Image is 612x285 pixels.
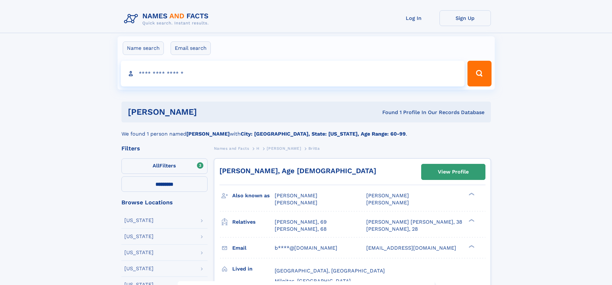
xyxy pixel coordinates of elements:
[267,144,301,152] a: [PERSON_NAME]
[366,218,462,226] a: [PERSON_NAME] [PERSON_NAME], 38
[275,226,327,233] a: [PERSON_NAME], 68
[241,131,406,137] b: City: [GEOGRAPHIC_DATA], State: [US_STATE], Age Range: 60-99
[121,122,491,138] div: We found 1 person named with .
[467,244,475,248] div: ❯
[124,234,154,239] div: [US_STATE]
[121,10,214,28] img: Logo Names and Facts
[232,243,275,254] h3: Email
[439,10,491,26] a: Sign Up
[153,163,159,169] span: All
[467,61,491,86] button: Search Button
[467,218,475,222] div: ❯
[275,218,327,226] a: [PERSON_NAME], 69
[186,131,230,137] b: [PERSON_NAME]
[124,250,154,255] div: [US_STATE]
[256,144,260,152] a: H
[275,192,317,199] span: [PERSON_NAME]
[256,146,260,151] span: H
[267,146,301,151] span: [PERSON_NAME]
[123,41,164,55] label: Name search
[275,268,385,274] span: [GEOGRAPHIC_DATA], [GEOGRAPHIC_DATA]
[128,108,290,116] h1: [PERSON_NAME]
[121,146,208,151] div: Filters
[171,41,211,55] label: Email search
[366,200,409,206] span: [PERSON_NAME]
[308,146,320,151] span: Britta
[124,218,154,223] div: [US_STATE]
[275,278,351,284] span: Milpitas, [GEOGRAPHIC_DATA]
[232,263,275,274] h3: Lived in
[232,217,275,227] h3: Relatives
[467,192,475,196] div: ❯
[366,226,418,233] a: [PERSON_NAME], 28
[121,200,208,205] div: Browse Locations
[438,165,469,179] div: View Profile
[275,200,317,206] span: [PERSON_NAME]
[366,192,409,199] span: [PERSON_NAME]
[421,164,485,180] a: View Profile
[388,10,439,26] a: Log In
[289,109,484,116] div: Found 1 Profile In Our Records Database
[214,144,249,152] a: Names and Facts
[366,245,456,251] span: [EMAIL_ADDRESS][DOMAIN_NAME]
[219,167,376,175] a: [PERSON_NAME], Age [DEMOGRAPHIC_DATA]
[121,158,208,174] label: Filters
[124,266,154,271] div: [US_STATE]
[121,61,465,86] input: search input
[232,190,275,201] h3: Also known as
